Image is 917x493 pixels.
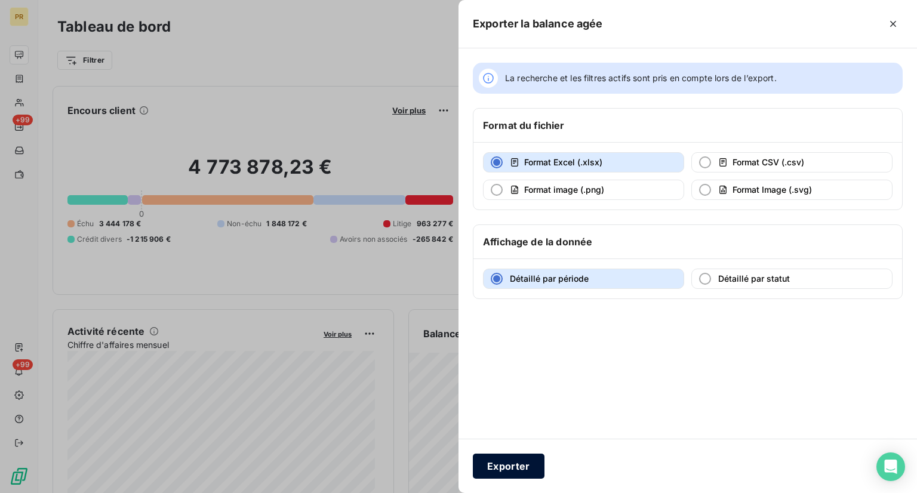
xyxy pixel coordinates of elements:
span: Format Excel (.xlsx) [524,157,602,167]
button: Format Excel (.xlsx) [483,152,684,172]
button: Détaillé par période [483,269,684,289]
h6: Format du fichier [483,118,565,133]
button: Format Image (.svg) [691,180,893,200]
button: Exporter [473,454,544,479]
span: Format image (.png) [524,184,604,195]
button: Détaillé par statut [691,269,893,289]
div: Open Intercom Messenger [876,452,905,481]
span: La recherche et les filtres actifs sont pris en compte lors de l’export. [505,72,777,84]
h5: Exporter la balance agée [473,16,603,32]
button: Format CSV (.csv) [691,152,893,172]
span: Détaillé par statut [718,273,790,284]
span: Format Image (.svg) [733,184,812,195]
button: Format image (.png) [483,180,684,200]
h6: Affichage de la donnée [483,235,592,249]
span: Détaillé par période [510,273,589,284]
span: Format CSV (.csv) [733,157,804,167]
